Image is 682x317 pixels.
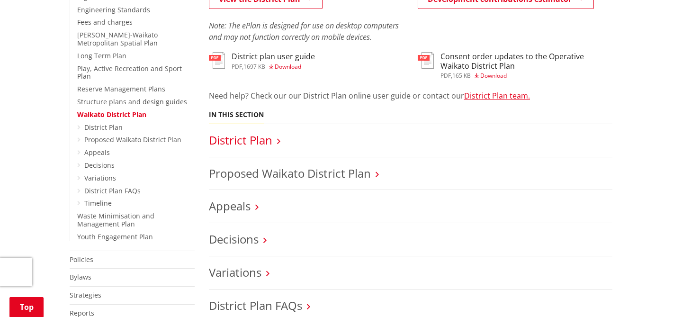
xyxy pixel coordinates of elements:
[77,211,154,228] a: Waste Minimisation and Management Plan
[77,97,187,106] a: Structure plans and design guides
[464,91,530,101] a: District Plan team.
[84,199,112,208] a: Timeline
[209,90,612,101] p: Need help? Check our our District Plan online user guide or contact our
[84,135,181,144] a: Proposed Waikato District Plan
[84,123,123,132] a: District Plan
[77,110,146,119] a: Waikato District Plan
[77,18,133,27] a: Fees and charges
[232,64,315,70] div: ,
[70,255,93,264] a: Policies
[77,51,126,60] a: Long Term Plan
[77,232,153,241] a: Youth Engagement Plan
[77,84,165,93] a: Reserve Management Plans
[418,52,612,78] a: Consent order updates to the Operative Waikato District Plan pdf,165 KB Download
[418,52,434,69] img: document-pdf.svg
[440,72,451,80] span: pdf
[70,290,101,299] a: Strategies
[452,72,471,80] span: 165 KB
[275,63,301,71] span: Download
[209,165,371,181] a: Proposed Waikato District Plan
[209,52,315,69] a: District plan user guide pdf,1697 KB Download
[209,52,225,69] img: document-pdf.svg
[84,173,116,182] a: Variations
[209,132,272,148] a: District Plan
[232,52,315,61] h3: District plan user guide
[84,186,141,195] a: District Plan FAQs
[209,111,264,119] h5: In this section
[77,30,158,47] a: [PERSON_NAME]-Waikato Metropolitan Spatial Plan
[232,63,242,71] span: pdf
[209,264,261,280] a: Variations
[440,52,612,70] h3: Consent order updates to the Operative Waikato District Plan
[638,277,673,311] iframe: Messenger Launcher
[77,64,182,81] a: Play, Active Recreation and Sport Plan
[84,161,115,170] a: Decisions
[480,72,507,80] span: Download
[209,298,302,313] a: District Plan FAQs
[84,148,110,157] a: Appeals
[209,231,259,247] a: Decisions
[77,5,150,14] a: Engineering Standards
[440,73,612,79] div: ,
[209,198,251,214] a: Appeals
[209,20,399,42] em: Note: The ePlan is designed for use on desktop computers and may not function correctly on mobile...
[9,297,44,317] a: Top
[243,63,265,71] span: 1697 KB
[70,272,91,281] a: Bylaws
